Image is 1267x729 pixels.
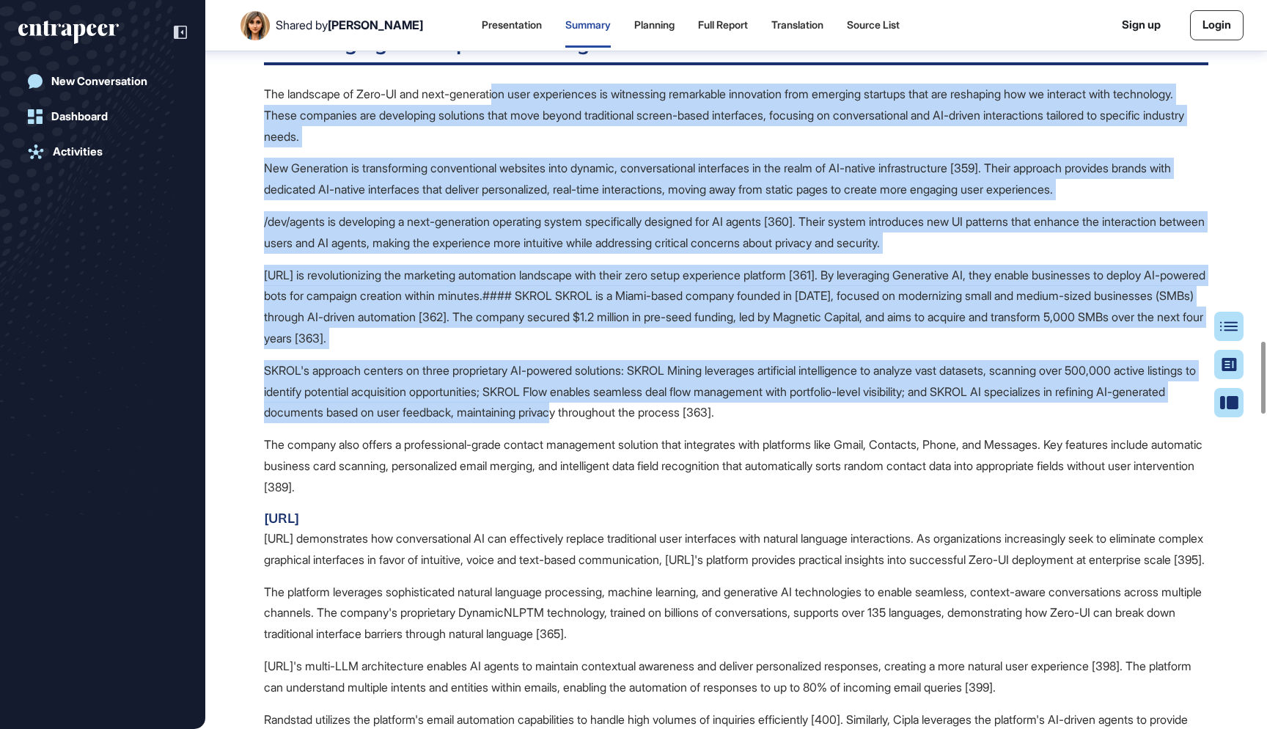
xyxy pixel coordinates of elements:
div: Planning [634,19,675,32]
p: New Generation is transforming conventional websites into dynamic, conversational interfaces in t... [264,158,1208,200]
div: entrapeer-logo [18,21,119,44]
div: Dashboard [51,110,108,123]
div: Presentation [482,19,542,32]
p: [URL] demonstrates how conversational AI can effectively replace traditional user interfaces with... [264,528,1208,571]
p: [URL] is revolutionizing the marketing automation landscape with their zero setup experience plat... [264,265,1208,349]
a: Sign up [1122,17,1161,34]
div: Translation [771,19,823,32]
div: Summary [565,19,611,32]
div: New Conversation [51,75,147,88]
p: The company also offers a professional-grade contact management solution that integrates with pla... [264,434,1208,497]
p: The landscape of Zero-UI and next-generation user experiences is witnessing remarkable innovation... [264,84,1208,147]
img: User Image [240,11,270,40]
p: SKROL's approach centers on three proprietary AI-powered solutions: SKROL Mining leverages artifi... [264,360,1208,423]
h4: [URL] [264,509,1208,528]
a: Login [1190,10,1244,40]
div: Source List [847,19,900,32]
div: Full Report [698,19,748,32]
span: [PERSON_NAME] [328,18,423,32]
p: The platform leverages sophisticated natural language processing, machine learning, and generativ... [264,582,1208,645]
p: [URL]'s multi-LLM architecture enables AI agents to maintain contextual awareness and deliver per... [264,656,1208,698]
div: Shared by [276,18,423,32]
div: Activities [53,145,103,158]
p: /dev/agents is developing a next-generation operating system specifically designed for AI agents ... [264,211,1208,254]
